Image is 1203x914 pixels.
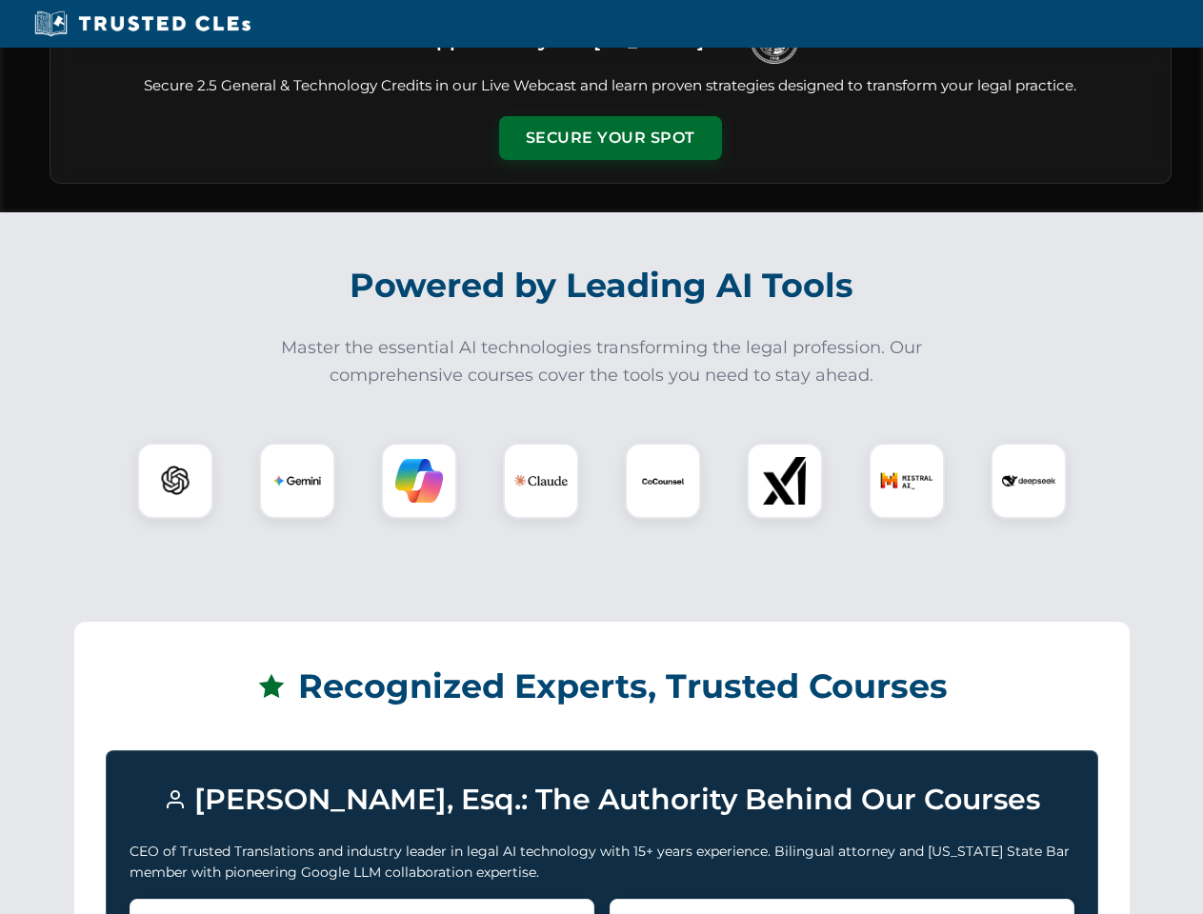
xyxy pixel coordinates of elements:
[130,841,1074,884] p: CEO of Trusted Translations and industry leader in legal AI technology with 15+ years experience....
[499,116,722,160] button: Secure Your Spot
[514,454,568,507] img: Claude Logo
[761,457,809,505] img: xAI Logo
[381,443,457,519] div: Copilot
[880,454,933,507] img: Mistral AI Logo
[74,252,1130,319] h2: Powered by Leading AI Tools
[869,443,945,519] div: Mistral AI
[148,453,203,508] img: ChatGPT Logo
[106,653,1098,720] h2: Recognized Experts, Trusted Courses
[625,443,701,519] div: CoCounsel
[130,774,1074,825] h3: [PERSON_NAME], Esq.: The Authority Behind Our Courses
[639,457,687,505] img: CoCounsel Logo
[73,75,1148,97] p: Secure 2.5 General & Technology Credits in our Live Webcast and learn proven strategies designed ...
[503,443,579,519] div: Claude
[747,443,823,519] div: xAI
[269,334,935,389] p: Master the essential AI technologies transforming the legal profession. Our comprehensive courses...
[29,10,256,38] img: Trusted CLEs
[1002,454,1055,507] img: DeepSeek Logo
[137,443,213,519] div: ChatGPT
[991,443,1067,519] div: DeepSeek
[259,443,335,519] div: Gemini
[395,457,443,505] img: Copilot Logo
[273,457,321,505] img: Gemini Logo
